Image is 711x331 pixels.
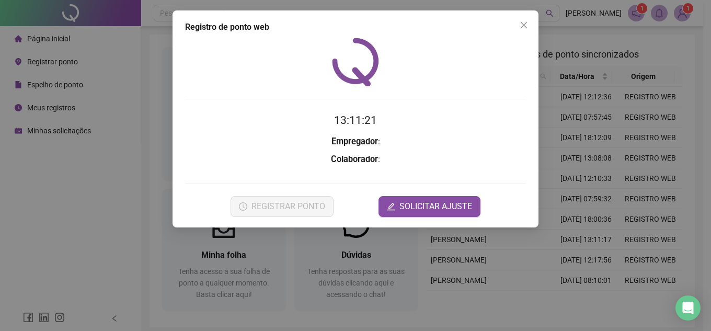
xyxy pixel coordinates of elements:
[520,21,528,29] span: close
[334,114,377,127] time: 13:11:21
[387,202,395,211] span: edit
[331,136,378,146] strong: Empregador
[185,153,526,166] h3: :
[231,196,334,217] button: REGISTRAR PONTO
[675,295,701,321] div: Open Intercom Messenger
[399,200,472,213] span: SOLICITAR AJUSTE
[379,196,480,217] button: editSOLICITAR AJUSTE
[185,21,526,33] div: Registro de ponto web
[332,38,379,86] img: QRPoint
[331,154,378,164] strong: Colaborador
[185,135,526,149] h3: :
[515,17,532,33] button: Close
